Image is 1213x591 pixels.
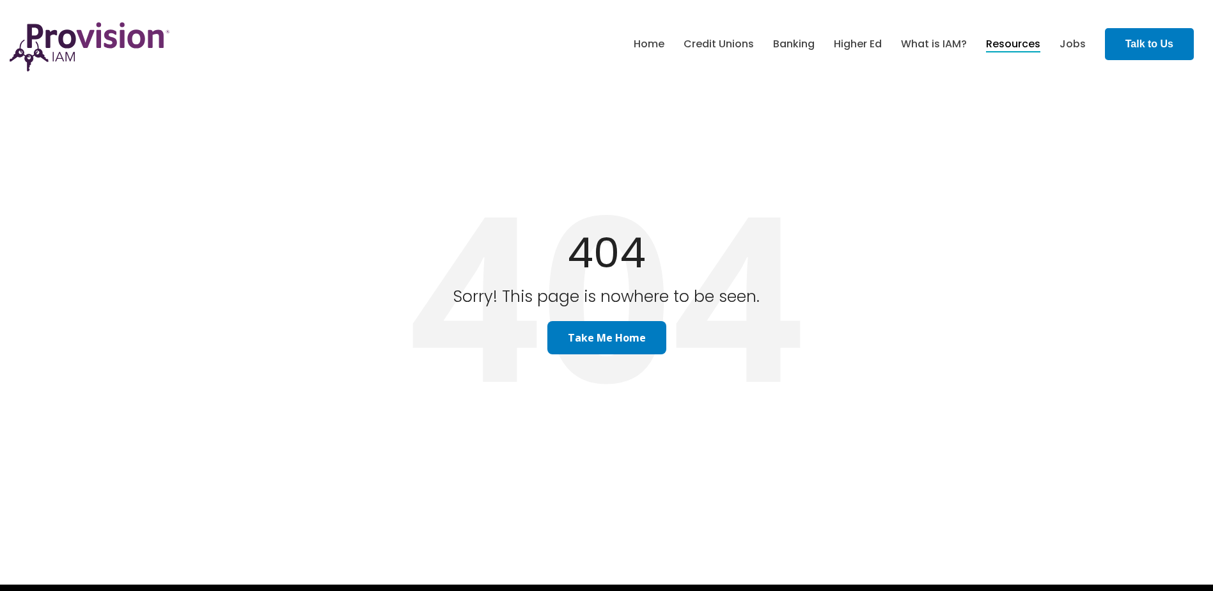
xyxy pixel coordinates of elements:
[1125,38,1173,49] strong: Talk to Us
[634,33,664,55] a: Home
[684,33,754,55] a: Credit Unions
[547,321,666,354] a: Take Me Home
[10,22,169,72] img: ProvisionIAM-Logo-Purple
[901,33,967,55] a: What is IAM?
[834,33,882,55] a: Higher Ed
[624,24,1095,65] nav: menu
[262,230,952,276] h1: 404
[1105,28,1194,60] a: Talk to Us
[986,33,1040,55] a: Resources
[773,33,815,55] a: Banking
[262,288,952,306] h4: Sorry! This page is nowhere to be seen.
[1060,33,1086,55] a: Jobs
